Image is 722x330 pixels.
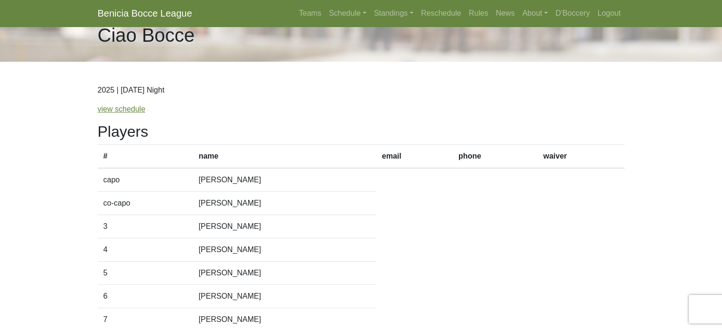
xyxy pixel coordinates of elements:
th: name [193,145,376,169]
td: 5 [98,262,193,285]
td: co-capo [98,192,193,215]
th: email [376,145,452,169]
a: view schedule [98,105,146,113]
td: [PERSON_NAME] [193,262,376,285]
a: Reschedule [417,4,465,23]
h1: Ciao Bocce [98,24,195,47]
a: Rules [465,4,492,23]
td: 6 [98,285,193,308]
a: About [518,4,552,23]
a: Benicia Bocce League [98,4,192,23]
td: [PERSON_NAME] [193,192,376,215]
a: Logout [594,4,625,23]
a: Schedule [325,4,370,23]
td: [PERSON_NAME] [193,215,376,238]
td: [PERSON_NAME] [193,168,376,192]
a: Standings [370,4,417,23]
h2: Players [98,123,625,141]
th: waiver [537,145,624,169]
td: 4 [98,238,193,262]
p: 2025 | [DATE] Night [98,85,625,96]
td: capo [98,168,193,192]
td: [PERSON_NAME] [193,285,376,308]
a: Teams [295,4,325,23]
th: phone [453,145,538,169]
a: News [492,4,518,23]
a: D'Boccery [552,4,593,23]
td: [PERSON_NAME] [193,238,376,262]
td: 3 [98,215,193,238]
th: # [98,145,193,169]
